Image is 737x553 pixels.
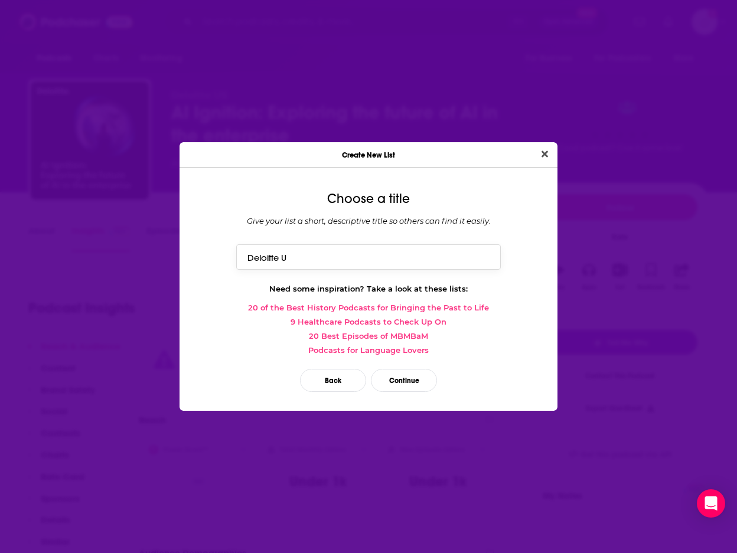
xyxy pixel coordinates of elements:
div: Create New List [180,142,557,168]
input: Top True Crime podcasts of 2020... [236,244,501,270]
a: 20 of the Best History Podcasts for Bringing the Past to Life [189,303,548,312]
a: 20 Best Episodes of MBMBaM [189,331,548,341]
a: 9 Healthcare Podcasts to Check Up On [189,317,548,326]
a: Podcasts for Language Lovers [189,345,548,355]
div: Choose a title [189,191,548,207]
button: Back [300,369,366,392]
div: Open Intercom Messenger [697,489,725,518]
button: Continue [371,369,437,392]
div: Give your list a short, descriptive title so others can find it easily. [189,216,548,225]
button: Close [537,147,553,162]
div: Need some inspiration? Take a look at these lists: [189,284,548,293]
